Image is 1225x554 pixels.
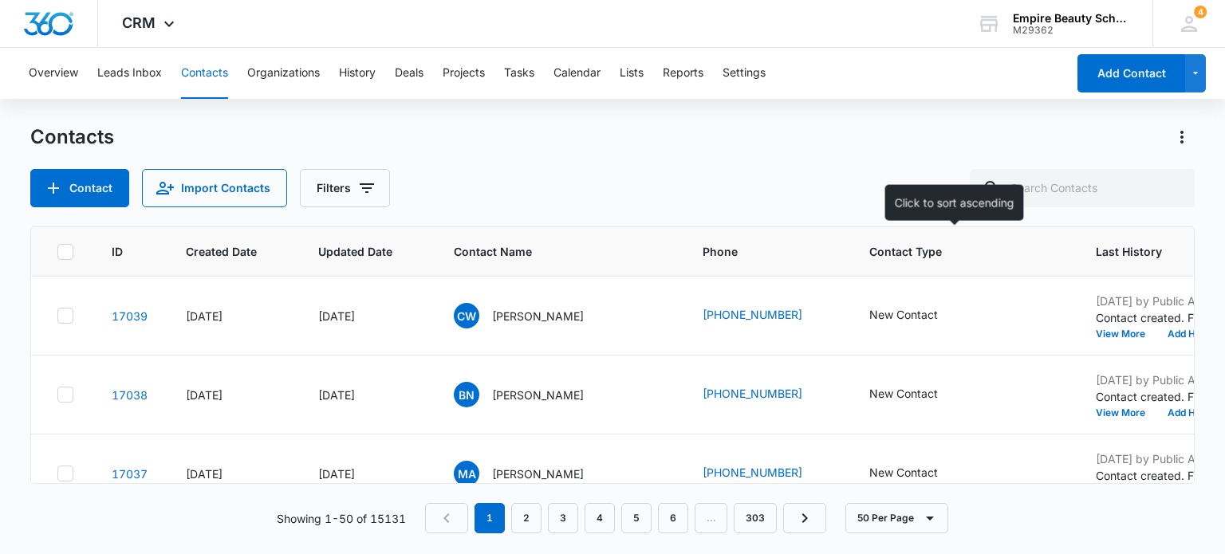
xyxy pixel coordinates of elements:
button: Leads Inbox [97,48,162,99]
div: account id [1013,25,1129,36]
a: Page 3 [548,503,578,533]
div: Contact Type - New Contact - Select to Edit Field [869,306,967,325]
div: [DATE] [186,387,280,403]
button: Contacts [181,48,228,99]
button: Projects [443,48,485,99]
em: 1 [475,503,505,533]
div: account name [1013,12,1129,25]
button: Calendar [553,48,601,99]
div: Contact Type - New Contact - Select to Edit Field [869,464,967,483]
p: [PERSON_NAME] [492,387,584,403]
button: Lists [620,48,644,99]
button: View More [1096,329,1156,339]
button: Import Contacts [142,169,287,207]
div: New Contact [869,464,938,481]
button: Add Contact [1077,54,1185,92]
a: [PHONE_NUMBER] [703,306,802,323]
div: Contact Name - Bianca Nicol - Select to Edit Field [454,382,612,407]
a: [PHONE_NUMBER] [703,464,802,481]
span: Created Date [186,243,257,260]
a: Navigate to contact details page for Myasiaqueen Alvarez [112,467,148,481]
div: [DATE] [318,387,416,403]
span: MA [454,461,479,486]
button: Deals [395,48,423,99]
div: Phone - (603) 260-4975 - Select to Edit Field [703,306,831,325]
h1: Contacts [30,125,114,149]
div: New Contact [869,306,938,323]
div: New Contact [869,385,938,402]
button: Tasks [504,48,534,99]
div: [DATE] [318,466,416,482]
span: Contact Type [869,243,1034,260]
p: Showing 1-50 of 15131 [277,510,406,527]
span: ID [112,243,124,260]
span: 4 [1194,6,1207,18]
p: [PERSON_NAME] [492,466,584,482]
span: Contact Name [454,243,641,260]
div: Contact Type - New Contact - Select to Edit Field [869,385,967,404]
a: Page 2 [511,503,542,533]
div: [DATE] [318,308,416,324]
button: 50 Per Page [845,503,948,533]
button: Actions [1169,124,1195,150]
a: Page 303 [734,503,777,533]
button: Overview [29,48,78,99]
a: Navigate to contact details page for Bianca Nicol [112,388,148,402]
p: [PERSON_NAME] [492,308,584,324]
span: Updated Date [318,243,392,260]
div: Contact Name - Myasiaqueen Alvarez - Select to Edit Field [454,461,612,486]
button: View More [1096,408,1156,418]
button: Organizations [247,48,320,99]
a: Navigate to contact details page for Chloe Wofford [112,309,148,323]
a: [PHONE_NUMBER] [703,385,802,402]
a: Page 5 [621,503,652,533]
input: Search Contacts [970,169,1195,207]
div: notifications count [1194,6,1207,18]
a: Next Page [783,503,826,533]
button: Add Contact [30,169,129,207]
div: Phone - (978) 891-6166 - Select to Edit Field [703,464,831,483]
span: CW [454,303,479,328]
button: Reports [663,48,703,99]
button: Filters [300,169,390,207]
span: BN [454,382,479,407]
div: [DATE] [186,308,280,324]
div: Phone - (603) 600-1222 - Select to Edit Field [703,385,831,404]
button: Settings [723,48,766,99]
a: Page 4 [585,503,615,533]
div: Contact Name - Chloe Wofford - Select to Edit Field [454,303,612,328]
span: CRM [122,14,156,31]
div: Click to sort ascending [885,185,1024,221]
button: History [339,48,376,99]
span: Phone [703,243,808,260]
a: Page 6 [658,503,688,533]
nav: Pagination [425,503,826,533]
div: [DATE] [186,466,280,482]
